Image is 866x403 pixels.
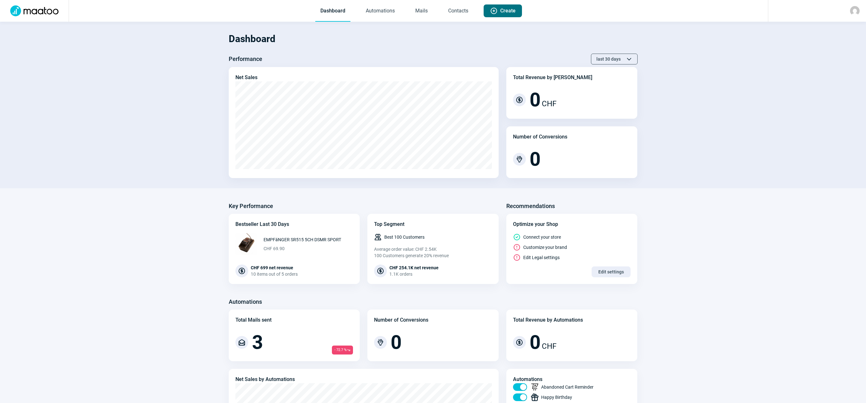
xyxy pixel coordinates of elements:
[235,74,257,81] div: Net Sales
[542,340,556,352] span: CHF
[530,333,540,352] span: 0
[541,384,594,390] span: Abandoned Cart Reminder
[523,244,567,250] span: Customize your brand
[264,236,341,243] span: EMPFäNGER SR515 5CH DSMR SPORT
[506,201,555,211] h3: Recommendations
[530,90,540,109] span: 0
[513,133,567,141] div: Number of Conversions
[598,267,624,277] span: Edit settings
[361,1,400,22] a: Automations
[513,74,592,81] div: Total Revenue by [PERSON_NAME]
[229,54,262,64] h3: Performance
[264,245,341,252] span: CHF 69.90
[513,376,631,383] div: Automations
[235,220,353,228] div: Bestseller Last 30 Days
[523,234,561,240] span: Connect your store
[235,316,272,324] div: Total Mails sent
[596,54,621,64] span: last 30 days
[592,266,631,277] button: Edit settings
[229,201,273,211] h3: Key Performance
[523,254,560,261] span: Edit Legal settings
[530,150,540,169] span: 0
[315,1,350,22] a: Dashboard
[500,4,516,17] span: Create
[513,220,631,228] div: Optimize your Shop
[389,271,439,277] div: 1.1K orders
[410,1,433,22] a: Mails
[229,297,262,307] h3: Automations
[374,246,492,259] div: Average order value: CHF 2.54K 100 Customers generate 20% revenue
[374,316,428,324] div: Number of Conversions
[542,98,556,109] span: CHF
[484,4,522,17] button: Create
[513,316,583,324] div: Total Revenue by Automations
[389,265,439,271] div: CHF 254.1K net revenue
[6,5,62,16] img: Logo
[229,28,638,50] h1: Dashboard
[374,220,492,228] div: Top Segment
[850,6,860,16] img: avatar
[235,376,295,383] div: Net Sales by Automations
[541,394,572,400] span: Happy Birthday
[443,1,473,22] a: Contacts
[235,233,257,255] img: 68x68
[251,271,298,277] div: 10 items out of 5 orders
[384,234,425,240] span: Best 100 Customers
[251,265,298,271] div: CHF 699 net revenue
[332,346,353,354] span: - 72.7 %
[391,333,402,352] span: 0
[252,333,263,352] span: 3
